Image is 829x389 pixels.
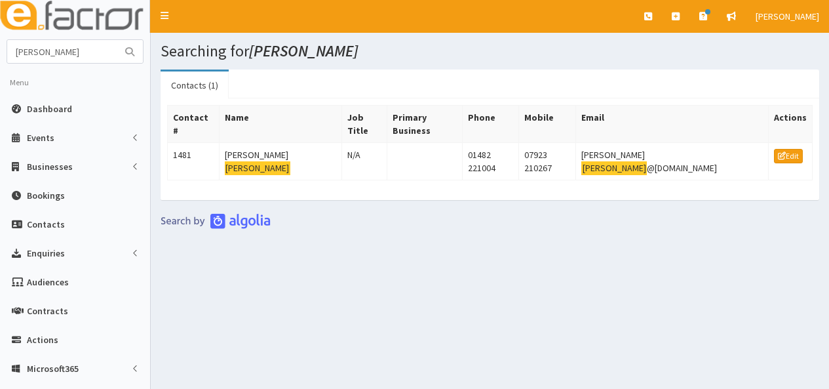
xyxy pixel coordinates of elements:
[768,106,812,143] th: Actions
[774,149,803,163] a: Edit
[27,103,72,115] span: Dashboard
[518,106,575,143] th: Mobile
[27,247,65,259] span: Enquiries
[219,106,341,143] th: Name
[581,161,647,175] mark: [PERSON_NAME]
[27,363,79,375] span: Microsoft365
[225,161,290,175] mark: [PERSON_NAME]
[249,41,358,61] i: [PERSON_NAME]
[27,305,68,317] span: Contracts
[518,143,575,180] td: 07923 210267
[341,143,387,180] td: N/A
[168,143,220,180] td: 1481
[27,276,69,288] span: Audiences
[387,106,462,143] th: Primary Business
[27,132,54,144] span: Events
[161,72,229,99] a: Contacts (1)
[161,213,271,229] img: search-by-algolia-light-background.png
[576,106,769,143] th: Email
[161,43,819,60] h1: Searching for
[756,10,819,22] span: [PERSON_NAME]
[462,143,518,180] td: 01482 221004
[7,40,117,63] input: Search...
[27,190,65,201] span: Bookings
[219,143,341,180] td: [PERSON_NAME]
[576,143,769,180] td: [PERSON_NAME] @[DOMAIN_NAME]
[462,106,518,143] th: Phone
[27,218,65,230] span: Contacts
[168,106,220,143] th: Contact #
[27,161,73,173] span: Businesses
[27,334,58,346] span: Actions
[341,106,387,143] th: Job Title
